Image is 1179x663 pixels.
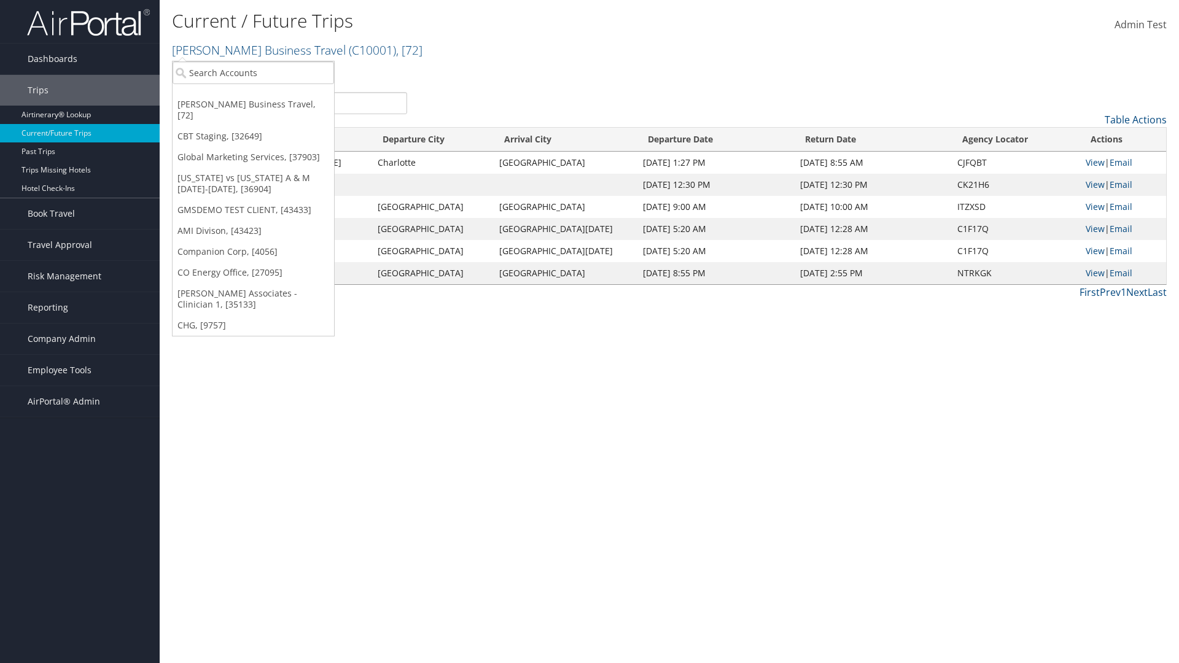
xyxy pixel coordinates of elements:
[28,261,101,292] span: Risk Management
[1115,18,1167,31] span: Admin Test
[173,220,334,241] a: AMI Divison, [43423]
[372,152,493,174] td: Charlotte
[1086,223,1105,235] a: View
[637,240,794,262] td: [DATE] 5:20 AM
[493,218,636,240] td: [GEOGRAPHIC_DATA][DATE]
[173,61,334,84] input: Search Accounts
[1105,113,1167,126] a: Table Actions
[1080,152,1166,174] td: |
[794,240,951,262] td: [DATE] 12:28 AM
[1086,201,1105,212] a: View
[794,152,951,174] td: [DATE] 8:55 AM
[1080,262,1166,284] td: |
[1086,267,1105,279] a: View
[637,174,794,196] td: [DATE] 12:30 PM
[951,262,1080,284] td: NTRKGK
[173,126,334,147] a: CBT Staging, [32649]
[1100,285,1121,299] a: Prev
[637,152,794,174] td: [DATE] 1:27 PM
[28,292,68,323] span: Reporting
[493,152,636,174] td: [GEOGRAPHIC_DATA]
[172,64,835,80] p: Filter:
[1148,285,1167,299] a: Last
[493,262,636,284] td: [GEOGRAPHIC_DATA]
[372,196,493,218] td: [GEOGRAPHIC_DATA]
[1080,174,1166,196] td: |
[1086,157,1105,168] a: View
[493,196,636,218] td: [GEOGRAPHIC_DATA]
[1110,267,1132,279] a: Email
[1086,179,1105,190] a: View
[28,198,75,229] span: Book Travel
[951,152,1080,174] td: CJFQBT
[1080,285,1100,299] a: First
[1080,196,1166,218] td: |
[951,240,1080,262] td: C1F17Q
[637,196,794,218] td: [DATE] 9:00 AM
[372,262,493,284] td: [GEOGRAPHIC_DATA]
[396,42,422,58] span: , [ 72 ]
[27,8,150,37] img: airportal-logo.png
[28,386,100,417] span: AirPortal® Admin
[28,355,91,386] span: Employee Tools
[493,128,636,152] th: Arrival City: activate to sort column ascending
[173,262,334,283] a: CO Energy Office, [27095]
[1110,223,1132,235] a: Email
[28,75,49,106] span: Trips
[173,200,334,220] a: GMSDEMO TEST CLIENT, [43433]
[372,128,493,152] th: Departure City: activate to sort column ascending
[794,218,951,240] td: [DATE] 12:28 AM
[794,262,951,284] td: [DATE] 2:55 PM
[637,218,794,240] td: [DATE] 5:20 AM
[951,128,1080,152] th: Agency Locator: activate to sort column ascending
[794,174,951,196] td: [DATE] 12:30 PM
[1110,245,1132,257] a: Email
[349,42,396,58] span: ( C10001 )
[493,240,636,262] td: [GEOGRAPHIC_DATA][DATE]
[1126,285,1148,299] a: Next
[1110,179,1132,190] a: Email
[172,8,835,34] h1: Current / Future Trips
[1121,285,1126,299] a: 1
[794,128,951,152] th: Return Date: activate to sort column ascending
[372,218,493,240] td: [GEOGRAPHIC_DATA]
[28,230,92,260] span: Travel Approval
[951,218,1080,240] td: C1F17Q
[173,168,334,200] a: [US_STATE] vs [US_STATE] A & M [DATE]-[DATE], [36904]
[173,147,334,168] a: Global Marketing Services, [37903]
[1115,6,1167,44] a: Admin Test
[1110,201,1132,212] a: Email
[951,196,1080,218] td: ITZXSD
[372,240,493,262] td: [GEOGRAPHIC_DATA]
[637,128,794,152] th: Departure Date: activate to sort column descending
[173,94,334,126] a: [PERSON_NAME] Business Travel, [72]
[172,42,422,58] a: [PERSON_NAME] Business Travel
[1080,128,1166,152] th: Actions
[1086,245,1105,257] a: View
[951,174,1080,196] td: CK21H6
[173,241,334,262] a: Companion Corp, [4056]
[1110,157,1132,168] a: Email
[1080,218,1166,240] td: |
[173,315,334,336] a: CHG, [9757]
[28,44,77,74] span: Dashboards
[28,324,96,354] span: Company Admin
[1080,240,1166,262] td: |
[794,196,951,218] td: [DATE] 10:00 AM
[173,283,334,315] a: [PERSON_NAME] Associates - Clinician 1, [35133]
[637,262,794,284] td: [DATE] 8:55 PM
